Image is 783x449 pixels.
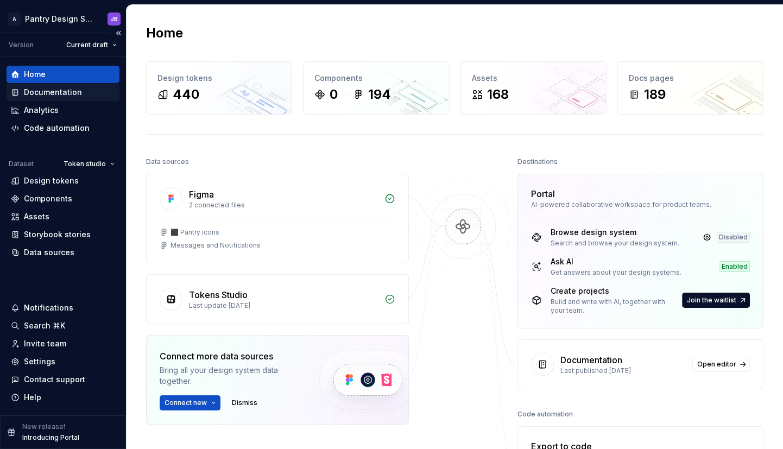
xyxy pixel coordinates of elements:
[560,353,622,366] div: Documentation
[7,172,119,189] a: Design tokens
[719,261,750,272] div: Enabled
[617,61,763,115] a: Docs pages189
[629,73,752,84] div: Docs pages
[66,41,108,49] span: Current draft
[7,353,119,370] a: Settings
[7,389,119,406] button: Help
[227,395,262,410] button: Dismiss
[165,399,207,407] span: Connect new
[24,105,59,116] div: Analytics
[160,350,301,363] div: Connect more data sources
[157,73,281,84] div: Design tokens
[24,175,79,186] div: Design tokens
[368,86,391,103] div: 194
[7,102,119,119] a: Analytics
[551,286,680,296] div: Create projects
[24,211,49,222] div: Assets
[314,73,438,84] div: Components
[24,320,65,331] div: Search ⌘K
[330,86,338,103] div: 0
[487,86,509,103] div: 168
[24,338,66,349] div: Invite team
[682,293,750,308] button: Join the waitlist
[7,66,119,83] a: Home
[7,299,119,317] button: Notifications
[24,356,55,367] div: Settings
[9,41,34,49] div: Version
[551,227,679,238] div: Browse design system
[173,86,199,103] div: 440
[24,374,85,385] div: Contact support
[7,317,119,334] button: Search ⌘K
[24,302,73,313] div: Notifications
[160,365,301,387] div: Bring all your design system data together.
[146,154,189,169] div: Data sources
[7,119,119,137] a: Code automation
[517,154,558,169] div: Destinations
[303,61,449,115] a: Components0194
[189,301,378,310] div: Last update [DATE]
[189,188,214,201] div: Figma
[7,190,119,207] a: Components
[171,228,219,237] div: ⬛️ Pantry icons
[7,226,119,243] a: Storybook stories
[644,86,666,103] div: 189
[146,61,292,115] a: Design tokens440
[531,187,555,200] div: Portal
[560,366,686,375] div: Last published [DATE]
[25,14,94,24] div: Pantry Design System
[24,69,46,80] div: Home
[551,298,680,315] div: Build and write with AI, together with your team.
[64,160,106,168] span: Token studio
[7,335,119,352] a: Invite team
[472,73,595,84] div: Assets
[2,7,124,30] button: APantry Design SystemJB
[551,268,681,277] div: Get answers about your design systems.
[59,156,119,172] button: Token studio
[146,24,183,42] h2: Home
[697,360,736,369] span: Open editor
[146,174,409,263] a: Figma2 connected files⬛️ Pantry iconsMessages and Notifications
[7,208,119,225] a: Assets
[24,123,90,134] div: Code automation
[160,395,220,410] button: Connect new
[531,200,750,209] div: AI-powered collaborative workspace for product teams.
[61,37,122,53] button: Current draft
[171,241,261,250] div: Messages and Notifications
[22,422,65,431] p: New release!
[9,160,34,168] div: Dataset
[189,288,248,301] div: Tokens Studio
[24,87,82,98] div: Documentation
[717,232,750,243] div: Disabled
[189,201,378,210] div: 2 connected files
[146,274,409,324] a: Tokens StudioLast update [DATE]
[24,392,41,403] div: Help
[7,84,119,101] a: Documentation
[24,193,72,204] div: Components
[24,247,74,258] div: Data sources
[7,371,119,388] button: Contact support
[22,433,79,442] p: Introducing Portal
[232,399,257,407] span: Dismiss
[551,239,679,248] div: Search and browse your design system.
[111,15,118,23] div: JB
[517,407,573,422] div: Code automation
[551,256,681,267] div: Ask AI
[692,357,750,372] a: Open editor
[8,12,21,26] div: A
[7,244,119,261] a: Data sources
[687,296,736,305] span: Join the waitlist
[111,26,126,41] button: Collapse sidebar
[24,229,91,240] div: Storybook stories
[460,61,607,115] a: Assets168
